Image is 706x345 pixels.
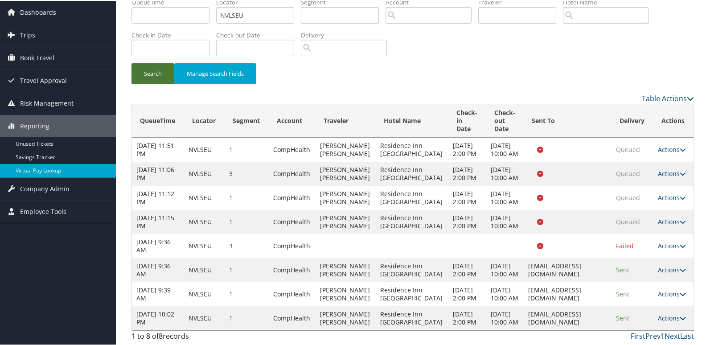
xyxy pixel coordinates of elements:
[132,281,184,305] td: [DATE] 9:39 AM
[184,103,225,137] th: Locator: activate to sort column ascending
[486,161,524,185] td: [DATE] 10:00 AM
[665,330,680,340] a: Next
[132,161,184,185] td: [DATE] 11:06 PM
[184,137,225,161] td: NVLSEU
[376,185,448,209] td: Residence Inn [GEOGRAPHIC_DATA]
[616,241,634,249] span: Failed
[612,103,653,137] th: Delivery: activate to sort column ascending
[216,30,301,39] label: Check-out Date
[658,313,686,321] a: Actions
[658,289,686,297] a: Actions
[642,93,694,103] a: Table Actions
[20,177,70,199] span: Company Admin
[645,330,661,340] a: Prev
[616,193,640,201] span: Queued
[658,265,686,273] a: Actions
[184,233,225,257] td: NVLSEU
[184,257,225,281] td: NVLSEU
[225,209,269,233] td: 1
[184,185,225,209] td: NVLSEU
[448,161,486,185] td: [DATE] 2:00 PM
[316,305,376,329] td: [PERSON_NAME] [PERSON_NAME]
[448,137,486,161] td: [DATE] 2:00 PM
[658,217,686,225] a: Actions
[316,103,376,137] th: Traveler: activate to sort column ascending
[486,209,524,233] td: [DATE] 10:00 AM
[616,289,629,297] span: Sent
[524,281,612,305] td: [EMAIL_ADDRESS][DOMAIN_NAME]
[269,161,316,185] td: CompHealth
[616,265,629,273] span: Sent
[20,69,67,91] span: Travel Approval
[20,200,66,222] span: Employee Tools
[225,281,269,305] td: 1
[269,305,316,329] td: CompHealth
[184,305,225,329] td: NVLSEU
[225,137,269,161] td: 1
[376,209,448,233] td: Residence Inn [GEOGRAPHIC_DATA]
[269,209,316,233] td: CompHealth
[132,233,184,257] td: [DATE] 9:36 AM
[184,209,225,233] td: NVLSEU
[20,0,56,23] span: Dashboards
[448,185,486,209] td: [DATE] 2:00 PM
[184,281,225,305] td: NVLSEU
[680,330,694,340] a: Last
[524,257,612,281] td: [EMAIL_ADDRESS][DOMAIN_NAME]
[131,330,262,345] div: 1 to 8 of records
[132,257,184,281] td: [DATE] 9:36 AM
[616,313,629,321] span: Sent
[448,209,486,233] td: [DATE] 2:00 PM
[448,305,486,329] td: [DATE] 2:00 PM
[159,330,163,340] span: 8
[376,305,448,329] td: Residence Inn [GEOGRAPHIC_DATA]
[448,257,486,281] td: [DATE] 2:00 PM
[132,305,184,329] td: [DATE] 10:02 PM
[486,185,524,209] td: [DATE] 10:00 AM
[448,103,486,137] th: Check-in Date: activate to sort column ascending
[486,281,524,305] td: [DATE] 10:00 AM
[132,209,184,233] td: [DATE] 11:15 PM
[132,137,184,161] td: [DATE] 11:51 PM
[20,114,49,136] span: Reporting
[316,161,376,185] td: [PERSON_NAME] [PERSON_NAME]
[269,137,316,161] td: CompHealth
[376,103,448,137] th: Hotel Name: activate to sort column ascending
[486,305,524,329] td: [DATE] 10:00 AM
[316,257,376,281] td: [PERSON_NAME] [PERSON_NAME]
[132,103,184,137] th: QueueTime: activate to sort column descending
[269,103,316,137] th: Account: activate to sort column ascending
[301,30,394,39] label: Delivery
[448,281,486,305] td: [DATE] 2:00 PM
[225,257,269,281] td: 1
[658,193,686,201] a: Actions
[132,185,184,209] td: [DATE] 11:12 PM
[658,144,686,153] a: Actions
[376,161,448,185] td: Residence Inn [GEOGRAPHIC_DATA]
[616,217,640,225] span: Queued
[225,233,269,257] td: 3
[376,137,448,161] td: Residence Inn [GEOGRAPHIC_DATA]
[376,281,448,305] td: Residence Inn [GEOGRAPHIC_DATA]
[20,23,35,45] span: Trips
[269,233,316,257] td: CompHealth
[524,103,612,137] th: Sent To: activate to sort column ascending
[653,103,694,137] th: Actions
[658,241,686,249] a: Actions
[486,137,524,161] td: [DATE] 10:00 AM
[269,281,316,305] td: CompHealth
[225,185,269,209] td: 1
[316,281,376,305] td: [PERSON_NAME] [PERSON_NAME]
[376,257,448,281] td: Residence Inn [GEOGRAPHIC_DATA]
[131,30,216,39] label: Check-in Date
[316,185,376,209] td: [PERSON_NAME] [PERSON_NAME]
[269,185,316,209] td: CompHealth
[316,137,376,161] td: [PERSON_NAME] [PERSON_NAME]
[225,103,269,137] th: Segment: activate to sort column ascending
[486,257,524,281] td: [DATE] 10:00 AM
[225,305,269,329] td: 1
[616,168,640,177] span: Queued
[225,161,269,185] td: 3
[631,330,645,340] a: First
[20,46,54,68] span: Book Travel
